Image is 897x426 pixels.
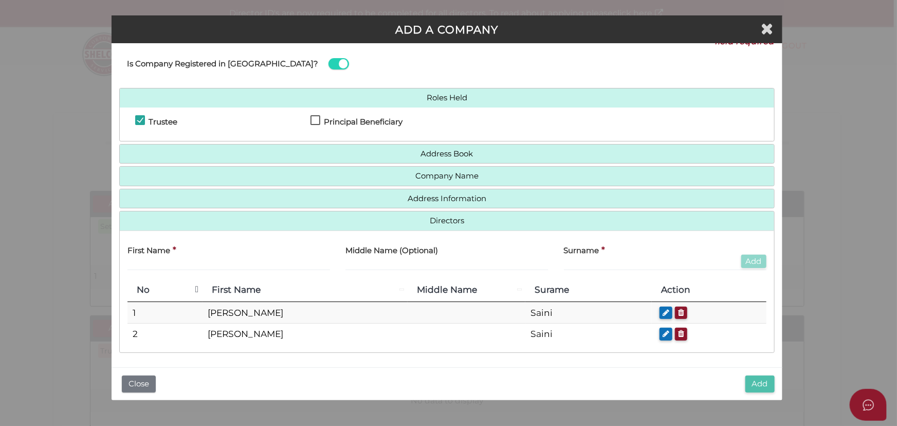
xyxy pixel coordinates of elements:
[745,376,775,393] button: Add
[127,323,203,345] td: 2
[127,172,766,181] a: Company Name
[525,323,652,345] td: Saini
[850,389,887,421] button: Open asap
[127,194,766,203] a: Address Information
[564,246,599,255] h4: Surname
[127,302,203,324] td: 1
[127,217,766,225] a: Directors
[127,246,170,255] h4: First Name
[122,376,156,393] button: Close
[525,302,652,324] td: Saini
[741,255,766,269] button: Add
[127,278,203,302] th: No: activate to sort column descending
[345,246,438,255] h4: Middle Name (Optional)
[203,302,408,324] td: [PERSON_NAME]
[203,278,408,302] th: First Name: activate to sort column ascending
[652,278,766,302] th: Action
[525,278,652,302] th: Surame
[203,323,408,345] td: [PERSON_NAME]
[408,278,525,302] th: Middle Name: activate to sort column ascending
